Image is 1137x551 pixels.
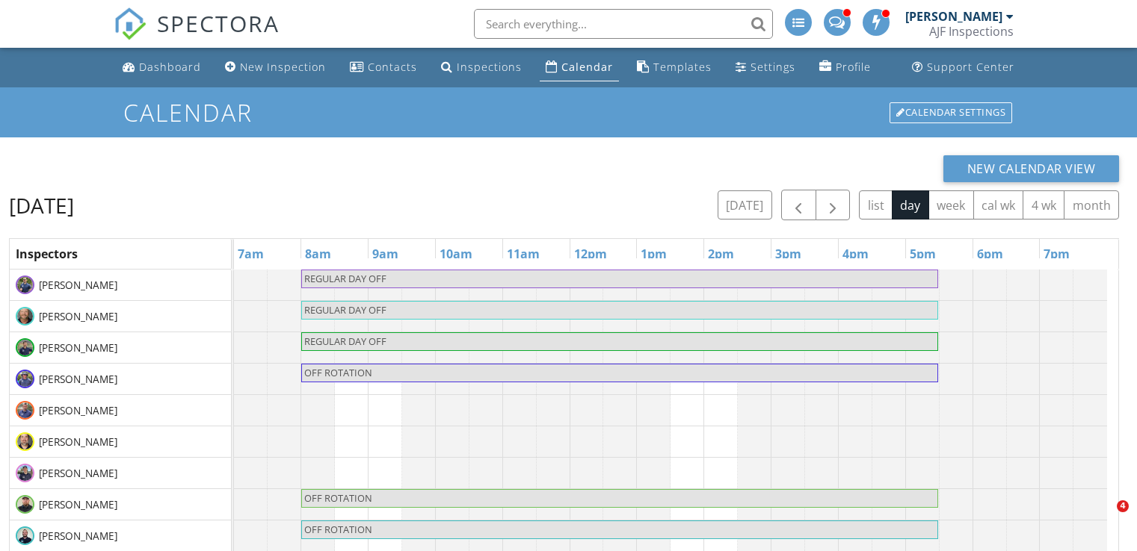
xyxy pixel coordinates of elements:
div: New Inspection [240,60,326,74]
span: REGULAR DAY OFF [304,303,386,317]
img: david_gramp.jpg [16,526,34,545]
div: Dashboard [139,60,201,74]
span: [PERSON_NAME] [36,372,120,387]
a: 11am [503,242,543,266]
img: levi_k.jpg [16,432,34,451]
div: Templates [653,60,712,74]
div: Inspections [457,60,522,74]
a: Calendar [540,54,619,81]
a: 4pm [839,242,872,266]
span: OFF ROTATION [304,523,372,536]
span: [PERSON_NAME] [36,403,120,418]
h2: [DATE] [9,190,74,220]
img: matt_shakespeare_photo.jpg [16,495,34,514]
a: 10am [436,242,476,266]
button: New Calendar View [943,155,1120,182]
button: month [1064,190,1119,220]
img: image2023012716411369d34081.jpeg [16,464,34,482]
a: 1pm [637,242,671,266]
div: Profile [836,60,871,74]
div: [PERSON_NAME] [905,9,1002,24]
div: Support Center [927,60,1014,74]
button: 4 wk [1023,190,1064,220]
button: week [928,190,974,220]
span: Inspectors [16,246,78,262]
span: [PERSON_NAME] [36,435,120,449]
button: [DATE] [718,190,772,220]
span: OFF ROTATION [304,366,372,379]
h1: Calendar [123,99,1014,125]
a: 9am [369,242,402,266]
img: The Best Home Inspection Software - Spectora [114,7,147,40]
span: [PERSON_NAME] [36,340,120,355]
button: day [892,190,929,220]
button: cal wk [973,190,1024,220]
a: Contacts [344,54,423,81]
a: Support Center [906,54,1020,81]
iframe: Intercom live chat [1086,500,1122,536]
a: New Inspection [219,54,332,81]
img: d68edfb263f546258320798d8f4d03b5_l0_0011_13_2023__3_32_02_pm.jpg [16,275,34,294]
a: 6pm [973,242,1007,266]
span: REGULAR DAY OFF [304,334,386,348]
span: REGULAR DAY OFF [304,272,386,285]
a: Templates [631,54,718,81]
img: image202303202148199b2a6088.jpeg [16,401,34,420]
img: kurtis_n.jpg [16,307,34,326]
img: tyler.jpg [16,370,34,388]
a: Calendar Settings [888,101,1014,125]
div: Calendar Settings [890,102,1012,123]
button: list [859,190,893,220]
span: [PERSON_NAME] [36,466,120,481]
a: 7am [234,242,268,266]
img: image20230130174929b77b8c09.jpeg [16,338,34,357]
span: SPECTORA [157,7,280,39]
a: Settings [730,54,801,81]
a: 7pm [1040,242,1073,266]
span: [PERSON_NAME] [36,278,120,293]
div: Settings [751,60,795,74]
span: [PERSON_NAME] [36,529,120,544]
a: 3pm [771,242,805,266]
span: [PERSON_NAME] [36,497,120,512]
span: OFF ROTATION [304,491,372,505]
input: Search everything... [474,9,773,39]
a: Dashboard [117,54,207,81]
button: Previous day [781,190,816,220]
a: Company Profile [813,54,877,81]
div: Contacts [368,60,417,74]
a: 2pm [704,242,738,266]
div: Calendar [561,60,613,74]
a: Inspections [435,54,528,81]
a: 8am [301,242,335,266]
div: AJF Inspections [929,24,1014,39]
span: [PERSON_NAME] [36,309,120,324]
button: Next day [816,190,851,220]
a: 12pm [570,242,611,266]
a: SPECTORA [114,20,280,52]
a: 5pm [906,242,940,266]
span: 4 [1117,500,1129,512]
